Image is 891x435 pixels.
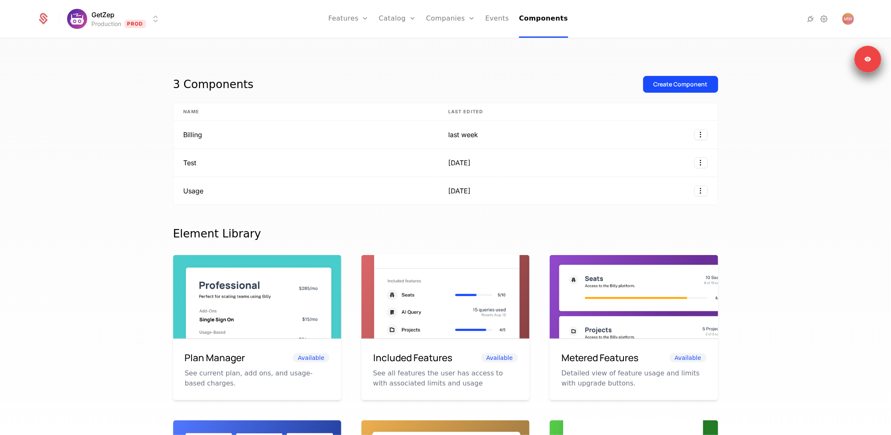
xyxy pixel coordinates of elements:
button: Open user button [842,13,854,25]
div: last week [448,130,487,140]
p: Detailed view of feature usage and limits with upgrade buttons. [561,368,706,388]
img: Matt Wood [842,13,854,25]
p: See all features the user has access to with associated limits and usage [373,368,518,388]
span: Prod [125,20,146,28]
td: Usage [174,177,439,205]
div: [DATE] [448,158,487,168]
div: Element Library [173,225,718,242]
button: Select action [694,129,708,140]
td: Billing [174,121,439,149]
span: Available [670,353,706,362]
span: Available [481,353,518,362]
div: 3 Components [173,76,254,93]
h6: Included Features [373,351,452,365]
div: Create Component [654,80,708,89]
button: Create Component [643,76,718,93]
div: [DATE] [448,186,487,196]
a: Settings [819,14,829,24]
th: Name [174,103,439,121]
div: Production [91,20,121,28]
span: GetZep [91,10,114,20]
span: Available [293,353,329,362]
button: Select action [694,185,708,196]
th: Last edited [438,103,497,121]
td: Test [174,149,439,177]
button: Select action [694,157,708,168]
p: See current plan, add ons, and usage-based charges. [185,368,330,388]
img: GetZep [67,9,87,29]
h6: Metered Features [561,351,639,365]
h6: Plan Manager [185,351,245,365]
button: Select environment [70,10,161,28]
a: Integrations [805,14,816,24]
